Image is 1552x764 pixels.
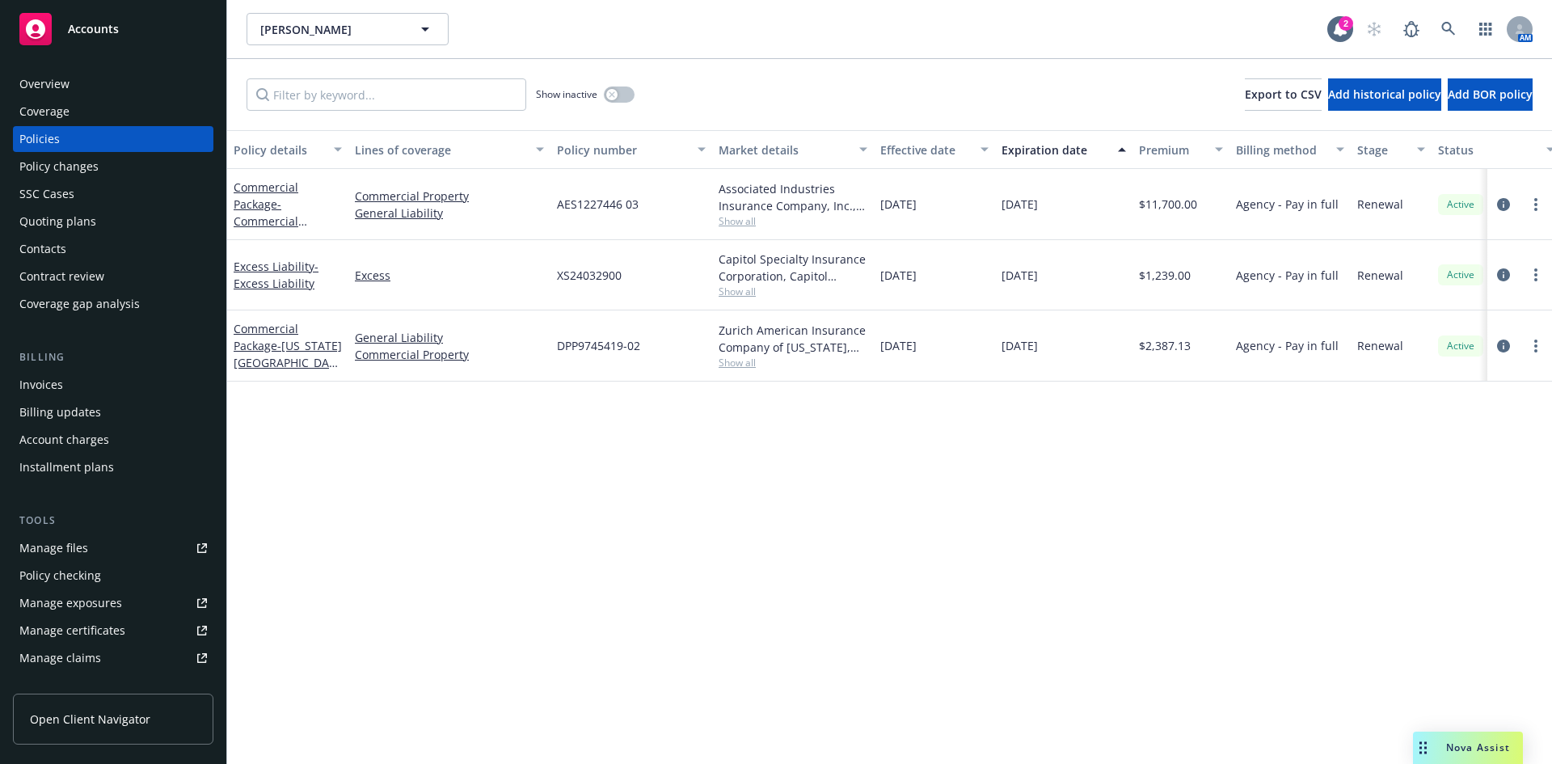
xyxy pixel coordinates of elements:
button: Effective date [874,130,995,169]
div: Policy checking [19,563,101,589]
div: Billing method [1236,141,1326,158]
div: Manage certificates [19,618,125,644]
a: Start snowing [1358,13,1390,45]
a: Policies [13,126,213,152]
div: Contract review [19,264,104,289]
span: - Commercial Package [234,196,307,246]
div: Effective date [880,141,971,158]
a: circleInformation [1494,265,1513,285]
div: Installment plans [19,454,114,480]
div: 2 [1339,15,1353,30]
span: $1,239.00 [1139,267,1191,284]
div: Market details [719,141,850,158]
span: [DATE] [880,196,917,213]
button: Nova Assist [1413,732,1523,764]
span: Accounts [68,23,119,36]
span: Agency - Pay in full [1236,337,1339,354]
div: Manage exposures [19,590,122,616]
a: more [1526,195,1546,214]
span: Renewal [1357,267,1403,284]
a: Overview [13,71,213,97]
span: Nova Assist [1446,741,1510,754]
a: Billing updates [13,399,213,425]
div: Policy changes [19,154,99,179]
div: Drag to move [1413,732,1433,764]
a: General Liability [355,329,544,346]
div: Manage BORs [19,673,95,699]
span: DPP9745419-02 [557,337,640,354]
span: Renewal [1357,337,1403,354]
a: General Liability [355,205,544,222]
span: XS24032900 [557,267,622,284]
span: [DATE] [880,337,917,354]
div: Policy number [557,141,688,158]
div: Billing [13,349,213,365]
button: Add BOR policy [1448,78,1533,111]
span: Active [1444,339,1477,353]
a: more [1526,336,1546,356]
span: [DATE] [1002,196,1038,213]
div: Associated Industries Insurance Company, Inc., AmTrust Financial Services, RT Specialty Insurance... [719,180,867,214]
span: Agency - Pay in full [1236,267,1339,284]
span: [DATE] [1002,267,1038,284]
button: Stage [1351,130,1432,169]
a: Manage certificates [13,618,213,644]
a: Manage claims [13,645,213,671]
a: Invoices [13,372,213,398]
a: Manage exposures [13,590,213,616]
div: Zurich American Insurance Company of [US_STATE], Zurich Insurance Group [719,322,867,356]
button: Market details [712,130,874,169]
button: Policy details [227,130,348,169]
span: Export to CSV [1245,87,1322,102]
a: circleInformation [1494,336,1513,356]
span: [PERSON_NAME] [260,21,400,38]
a: Report a Bug [1395,13,1428,45]
span: Renewal [1357,196,1403,213]
span: Show all [719,285,867,298]
div: Policy details [234,141,324,158]
a: Commercial Property [355,346,544,363]
span: Add BOR policy [1448,87,1533,102]
a: Accounts [13,6,213,52]
a: Coverage [13,99,213,125]
div: Manage claims [19,645,101,671]
span: Active [1444,197,1477,212]
div: Coverage gap analysis [19,291,140,317]
a: Contacts [13,236,213,262]
a: Commercial Property [355,188,544,205]
a: Quoting plans [13,209,213,234]
button: Add historical policy [1328,78,1441,111]
span: Add historical policy [1328,87,1441,102]
div: Lines of coverage [355,141,526,158]
a: Account charges [13,427,213,453]
a: SSC Cases [13,181,213,207]
button: Export to CSV [1245,78,1322,111]
a: Commercial Package [234,179,298,246]
a: Switch app [1470,13,1502,45]
button: [PERSON_NAME] [247,13,449,45]
span: Active [1444,268,1477,282]
button: Lines of coverage [348,130,550,169]
a: Policy changes [13,154,213,179]
a: Search [1432,13,1465,45]
a: Manage BORs [13,673,213,699]
button: Policy number [550,130,712,169]
div: Billing updates [19,399,101,425]
div: Overview [19,71,70,97]
span: $11,700.00 [1139,196,1197,213]
a: Coverage gap analysis [13,291,213,317]
span: Show inactive [536,87,597,101]
div: Invoices [19,372,63,398]
span: Open Client Navigator [30,711,150,728]
div: Premium [1139,141,1205,158]
input: Filter by keyword... [247,78,526,111]
span: Show all [719,356,867,369]
a: Excess Liability [234,259,318,291]
a: Commercial Package [234,321,342,387]
button: Premium [1132,130,1229,169]
a: more [1526,265,1546,285]
a: Manage files [13,535,213,561]
div: Status [1438,141,1537,158]
div: Capitol Specialty Insurance Corporation, Capitol Indemnity Corporation, RT Specialty Insurance Se... [719,251,867,285]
